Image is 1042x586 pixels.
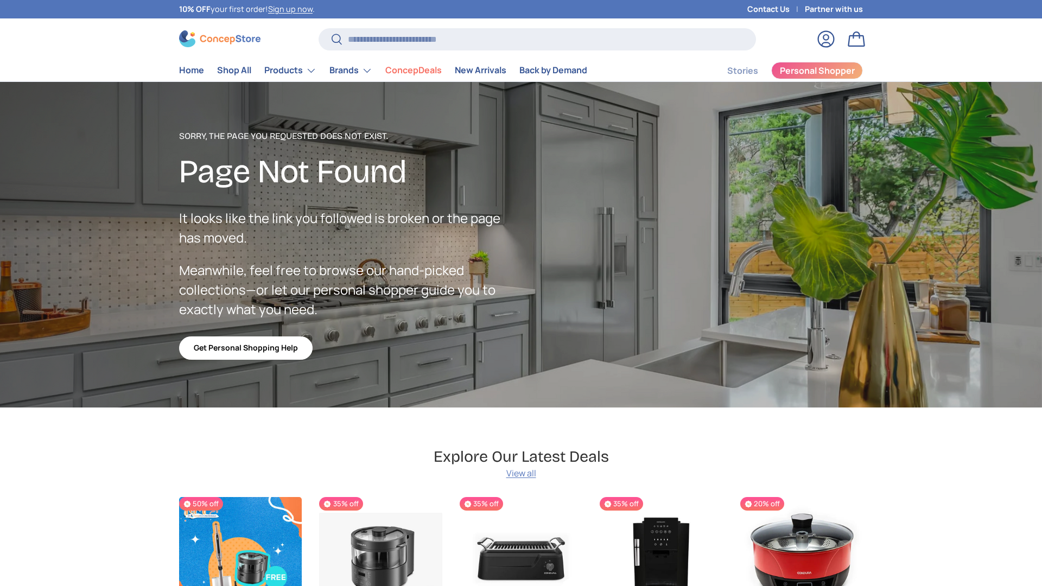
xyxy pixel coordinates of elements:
a: ConcepDeals [385,60,442,81]
strong: 10% OFF [179,4,211,14]
summary: Brands [323,60,379,81]
a: Sign up now [268,4,313,14]
p: Meanwhile, feel free to browse our hand-picked collections—or let our personal shopper guide you ... [179,260,521,319]
span: 35% off [460,497,503,511]
span: 20% off [740,497,784,511]
span: 35% off [600,497,643,511]
h2: Explore Our Latest Deals [434,447,609,467]
a: Products [264,60,316,81]
nav: Primary [179,60,587,81]
p: Sorry, the page you requested does not exist. [179,130,521,143]
a: Partner with us [805,3,863,15]
a: Personal Shopper [771,62,863,79]
img: ConcepStore [179,30,260,47]
a: New Arrivals [455,60,506,81]
summary: Products [258,60,323,81]
span: Personal Shopper [780,66,855,75]
a: Home [179,60,204,81]
p: It looks like the link you followed is broken or the page has moved. [179,208,521,247]
span: 35% off [319,497,363,511]
span: 50% off [179,497,223,511]
a: Contact Us [747,3,805,15]
a: Shop All [217,60,251,81]
nav: Secondary [701,60,863,81]
p: your first order! . [179,3,315,15]
a: Stories [727,60,758,81]
a: Get Personal Shopping Help [179,336,313,360]
a: View all [506,467,536,480]
h2: Page Not Found [179,151,521,192]
a: Brands [329,60,372,81]
a: Back by Demand [519,60,587,81]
